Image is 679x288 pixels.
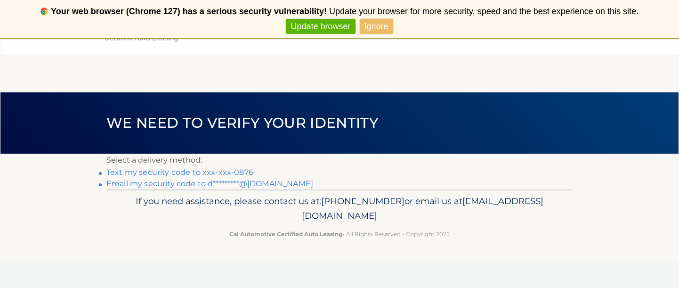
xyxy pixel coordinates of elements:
[113,194,566,224] p: If you need assistance, please contact us at: or email us at
[329,7,639,16] span: Update your browser for more security, speed and the best experience on this site.
[106,168,253,177] a: Text my security code to xxx-xxx-0876
[360,19,393,34] a: Ignore
[321,196,404,206] span: [PHONE_NUMBER]
[106,154,573,167] p: Select a delivery method:
[113,229,566,239] p: - All Rights Reserved - Copyright 2025
[229,230,342,238] strong: Cal Automotive Certified Auto Leasing
[106,114,378,132] span: We need to verify your identity
[286,19,355,34] a: Update browser
[106,179,313,188] a: Email my security code to d*********@[DOMAIN_NAME]
[51,7,327,16] b: Your web browser (Chrome 127) has a serious security vulnerability!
